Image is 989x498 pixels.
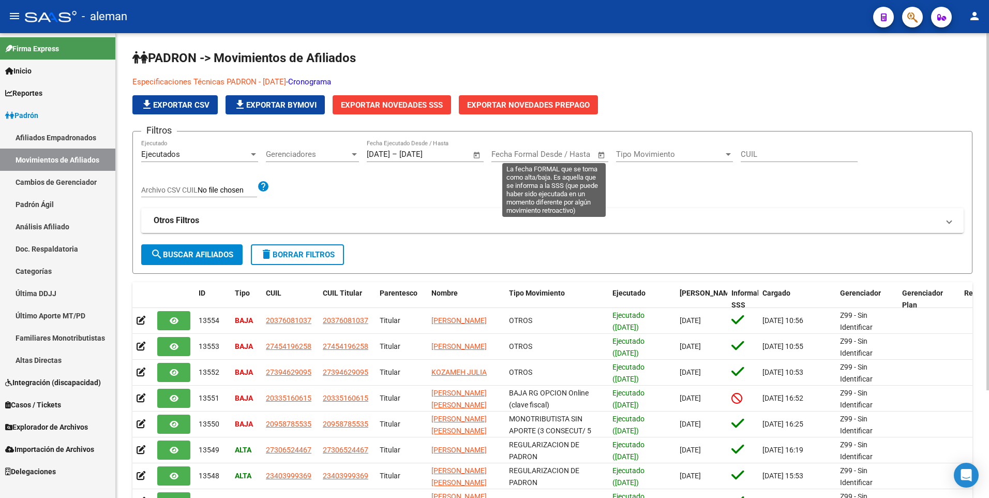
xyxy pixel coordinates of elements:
span: OTROS [509,316,532,325]
span: Ejecutado [612,289,646,297]
span: [DATE] 16:25 [762,420,803,428]
span: [DATE] 10:55 [762,342,803,350]
span: OTROS [509,342,532,350]
span: [PERSON_NAME] [PERSON_NAME] [431,389,487,409]
span: BAJA RG OPCION Online (clave fiscal) [509,389,589,409]
span: 27306524467 [266,446,311,454]
button: Exportar CSV [132,95,218,114]
span: 20335160615 [323,394,368,402]
div: Open Intercom Messenger [954,463,979,488]
span: Z99 - Sin Identificar [840,311,873,331]
strong: BAJA [235,368,253,376]
mat-icon: menu [8,10,21,22]
strong: BAJA [235,316,253,325]
span: 13554 [199,316,219,325]
span: 13550 [199,420,219,428]
span: [DATE] [680,368,701,376]
span: Gerenciadores [266,150,350,159]
span: 13549 [199,446,219,454]
span: MONOTRIBUTISTA SIN APORTE (3 CONSECUT/ 5 ALTERNAD) [509,415,591,447]
span: Ejecutado ([DATE]) [612,311,645,331]
span: Tipo [235,289,250,297]
span: 27454196258 [266,342,311,350]
span: Titular [380,394,400,402]
span: [DATE] [680,420,701,428]
datatable-header-cell: ID [194,282,231,316]
strong: ALTA [235,472,251,480]
p: - [132,76,804,87]
span: 20376081037 [323,316,368,325]
span: [DATE] 16:52 [762,394,803,402]
span: Ejecutado ([DATE]) [612,363,645,383]
mat-icon: delete [260,248,273,260]
mat-icon: file_download [234,98,246,111]
span: Titular [380,316,400,325]
span: 27306524467 [323,446,368,454]
input: Fecha inicio [491,150,533,159]
datatable-header-cell: Gerenciador [836,282,898,316]
span: Buscar Afiliados [151,250,233,259]
span: Explorador de Archivos [5,421,88,433]
span: Tipo Movimiento [509,289,565,297]
datatable-header-cell: Cargado [758,282,836,316]
span: ID [199,289,205,297]
span: Ejecutado ([DATE]) [612,466,645,487]
datatable-header-cell: Gerenciador Plan [898,282,960,316]
span: Archivo CSV CUIL [141,186,198,194]
span: [DATE] [680,316,701,325]
span: Exportar CSV [141,100,209,110]
span: Titular [380,446,400,454]
span: 13551 [199,394,219,402]
span: 27454196258 [323,342,368,350]
span: Z99 - Sin Identificar [840,441,873,461]
datatable-header-cell: Tipo [231,282,262,316]
span: [DATE] 16:19 [762,446,803,454]
span: Nombre [431,289,458,297]
span: 23403999369 [323,472,368,480]
span: Gerenciador [840,289,881,297]
datatable-header-cell: Informable SSS [727,282,758,316]
span: Firma Express [5,43,59,54]
span: 20335160615 [266,394,311,402]
span: Titular [380,472,400,480]
input: Archivo CSV CUIL [198,186,257,195]
span: Importación de Archivos [5,444,94,455]
span: 20958785535 [323,420,368,428]
span: Cargado [762,289,790,297]
span: PADRON -> Movimientos de Afiliados [132,51,356,65]
span: Z99 - Sin Identificar [840,363,873,383]
span: [PERSON_NAME] [431,342,487,350]
datatable-header-cell: CUIL [262,282,319,316]
strong: BAJA [235,342,253,350]
button: Open calendar [471,149,483,161]
span: 23403999369 [266,472,311,480]
span: [PERSON_NAME] [PERSON_NAME] [431,415,487,435]
h3: Filtros [141,123,177,138]
mat-expansion-panel-header: Otros Filtros [141,208,964,233]
span: [PERSON_NAME] [680,289,736,297]
span: REGULARIZACION DE PADRON [509,441,579,461]
span: Inicio [5,65,32,77]
span: 20958785535 [266,420,311,428]
span: [PERSON_NAME] [431,446,487,454]
strong: BAJA [235,420,253,428]
datatable-header-cell: Nombre [427,282,505,316]
a: Cronograma [288,77,331,86]
button: Exportar Bymovi [226,95,325,114]
strong: ALTA [235,446,251,454]
span: [DATE] 10:56 [762,316,803,325]
datatable-header-cell: CUIL Titular [319,282,376,316]
span: Exportar Novedades SSS [341,100,443,110]
span: Exportar Novedades Prepago [467,100,590,110]
span: [DATE] 10:53 [762,368,803,376]
span: 27394629095 [266,368,311,376]
span: Ejecutados [141,150,180,159]
span: [DATE] [680,472,701,480]
span: CUIL [266,289,281,297]
span: Z99 - Sin Identificar [840,466,873,487]
span: Ejecutado ([DATE]) [612,389,645,409]
span: Ejecutado ([DATE]) [612,441,645,461]
input: Fecha fin [543,150,593,159]
strong: Otros Filtros [154,215,199,226]
mat-icon: search [151,248,163,260]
